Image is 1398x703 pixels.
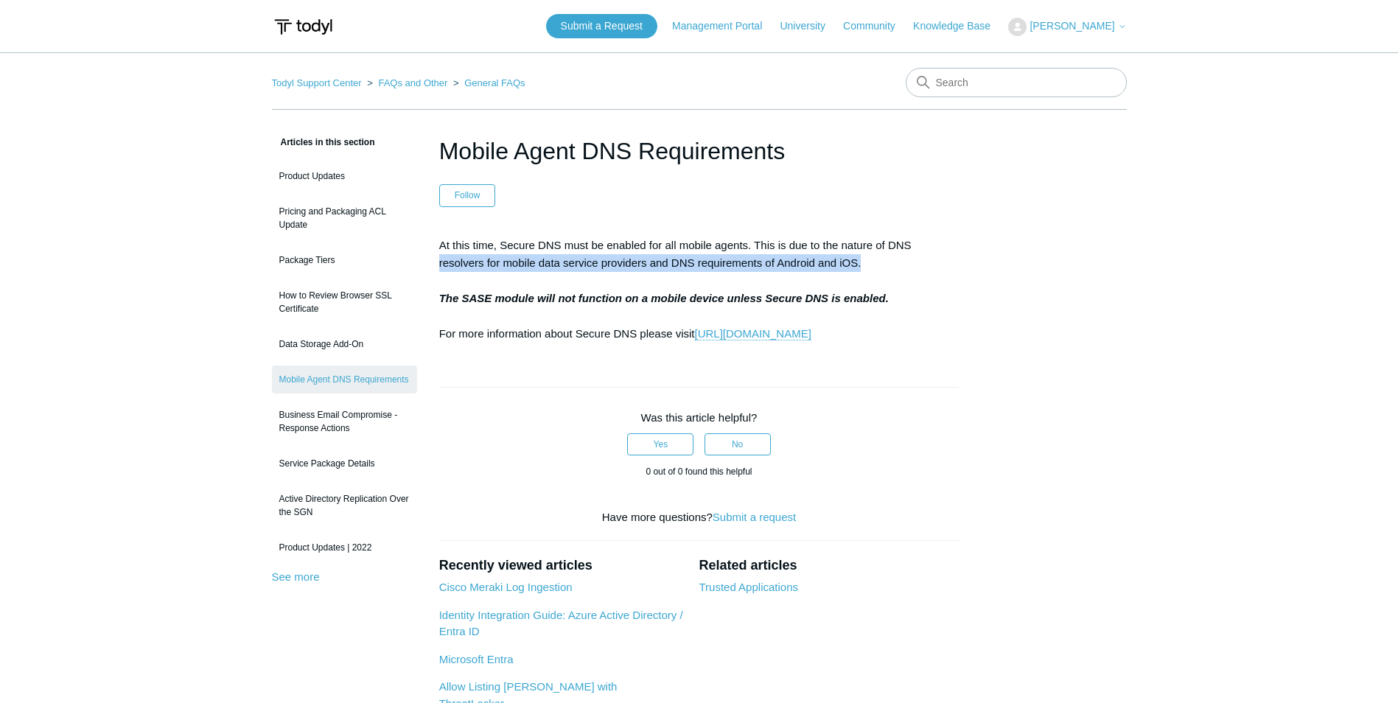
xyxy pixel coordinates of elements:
a: Management Portal [672,18,777,34]
a: Identity Integration Guide: Azure Active Directory / Entra ID [439,609,683,638]
span: Was this article helpful? [641,411,758,424]
a: Submit a request [713,511,796,523]
a: Knowledge Base [913,18,1005,34]
li: FAQs and Other [364,77,450,88]
p: At this time, Secure DNS must be enabled for all mobile agents. This is due to the nature of DNS ... [439,237,960,343]
a: See more [272,570,320,583]
img: Todyl Support Center Help Center home page [272,13,335,41]
h2: Recently viewed articles [439,556,685,576]
h1: Mobile Agent DNS Requirements [439,133,960,169]
li: General FAQs [450,77,525,88]
a: University [780,18,839,34]
input: Search [906,68,1127,97]
a: Pricing and Packaging ACL Update [272,197,417,239]
button: [PERSON_NAME] [1008,18,1126,36]
a: Microsoft Entra [439,653,514,665]
li: Todyl Support Center [272,77,365,88]
div: Have more questions? [439,509,960,526]
a: [URL][DOMAIN_NAME] [695,327,811,340]
button: This article was not helpful [705,433,771,455]
button: Follow Article [439,184,496,206]
a: Service Package Details [272,450,417,478]
a: Community [843,18,910,34]
a: Product Updates | 2022 [272,534,417,562]
a: Trusted Applications [699,581,798,593]
a: Todyl Support Center [272,77,362,88]
span: Articles in this section [272,137,375,147]
a: Mobile Agent DNS Requirements [272,366,417,394]
a: Business Email Compromise - Response Actions [272,401,417,442]
strong: The SASE module will not function on a mobile device unless Secure DNS is enabled. [439,292,889,304]
a: FAQs and Other [378,77,447,88]
a: How to Review Browser SSL Certificate [272,281,417,323]
a: Product Updates [272,162,417,190]
a: General FAQs [464,77,525,88]
a: Cisco Meraki Log Ingestion [439,581,573,593]
span: 0 out of 0 found this helpful [646,466,752,477]
a: Submit a Request [546,14,657,38]
h2: Related articles [699,556,959,576]
a: Package Tiers [272,246,417,274]
button: This article was helpful [627,433,693,455]
a: Data Storage Add-On [272,330,417,358]
span: [PERSON_NAME] [1030,20,1114,32]
a: Active Directory Replication Over the SGN [272,485,417,526]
